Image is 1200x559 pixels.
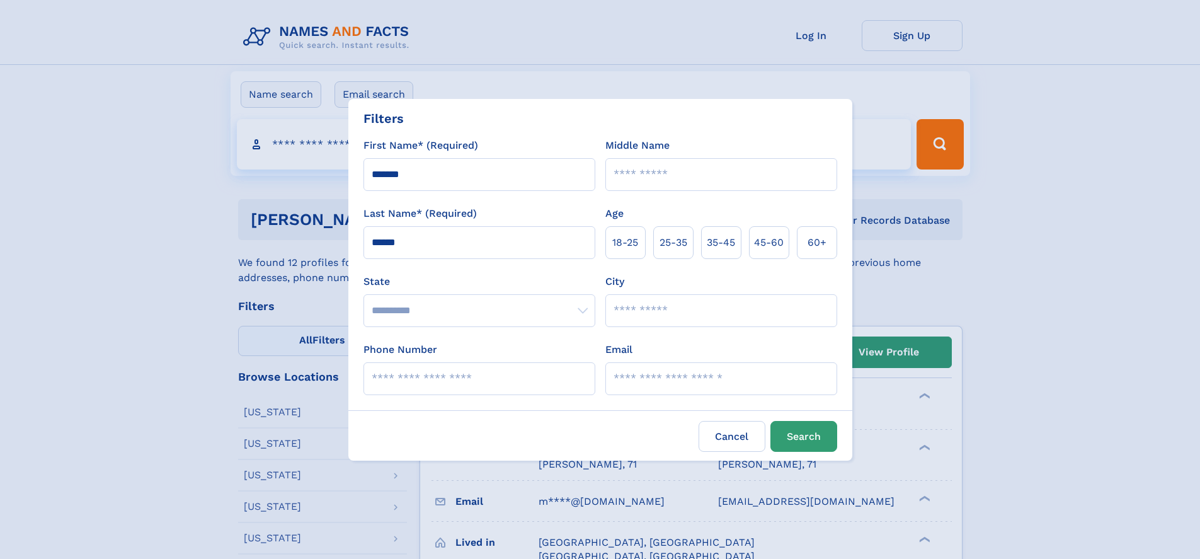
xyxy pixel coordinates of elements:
label: City [605,274,624,289]
label: Last Name* (Required) [363,206,477,221]
label: Phone Number [363,342,437,357]
span: 60+ [808,235,826,250]
label: Cancel [699,421,765,452]
label: State [363,274,595,289]
span: 18‑25 [612,235,638,250]
span: 35‑45 [707,235,735,250]
button: Search [770,421,837,452]
label: Age [605,206,624,221]
label: Middle Name [605,138,670,153]
div: Filters [363,109,404,128]
label: First Name* (Required) [363,138,478,153]
span: 25‑35 [660,235,687,250]
span: 45‑60 [754,235,784,250]
label: Email [605,342,632,357]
